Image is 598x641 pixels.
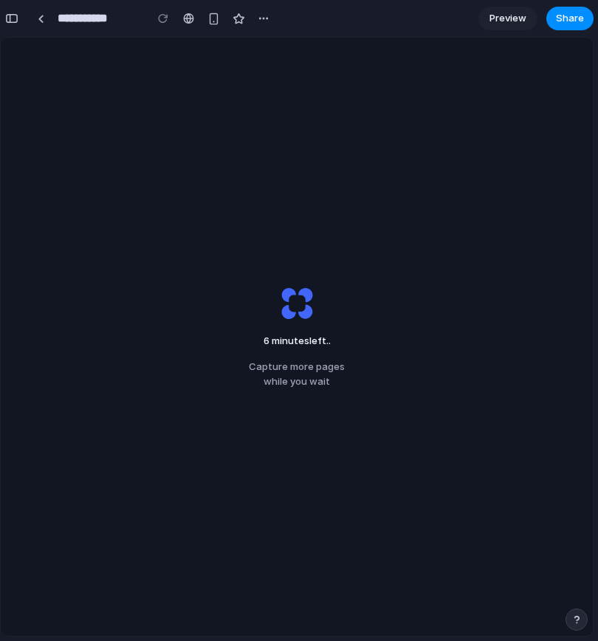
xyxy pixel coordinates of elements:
span: minutes left .. [256,334,337,349]
span: 6 [264,335,269,346]
a: Preview [478,7,537,30]
span: Share [556,11,584,26]
button: Share [546,7,594,30]
span: Capture more pages while you wait [249,360,345,388]
span: Preview [489,11,526,26]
